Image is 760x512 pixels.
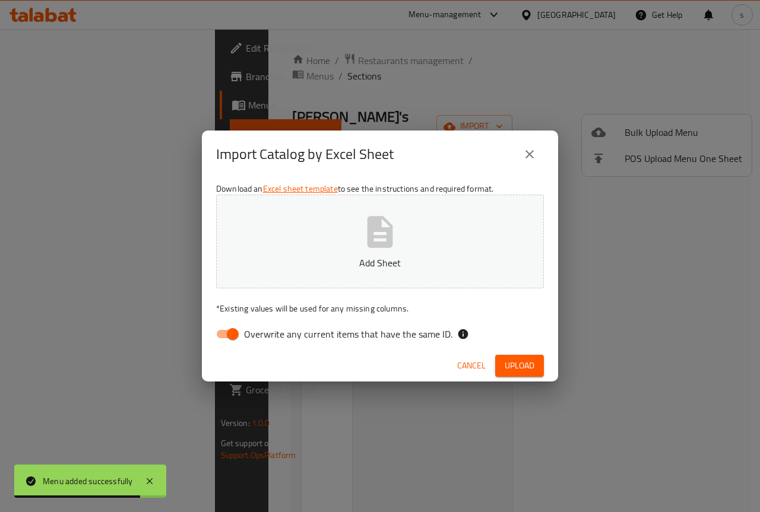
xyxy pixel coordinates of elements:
[216,195,544,288] button: Add Sheet
[452,355,490,377] button: Cancel
[43,475,133,488] div: Menu added successfully
[202,178,558,350] div: Download an to see the instructions and required format.
[263,181,338,196] a: Excel sheet template
[515,140,544,168] button: close
[505,358,534,373] span: Upload
[244,327,452,341] span: Overwrite any current items that have the same ID.
[457,328,469,340] svg: If the overwrite option isn't selected, then the items that match an existing ID will be ignored ...
[235,256,525,270] p: Add Sheet
[216,303,544,314] p: Existing values will be used for any missing columns.
[495,355,544,377] button: Upload
[457,358,486,373] span: Cancel
[216,145,394,164] h2: Import Catalog by Excel Sheet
